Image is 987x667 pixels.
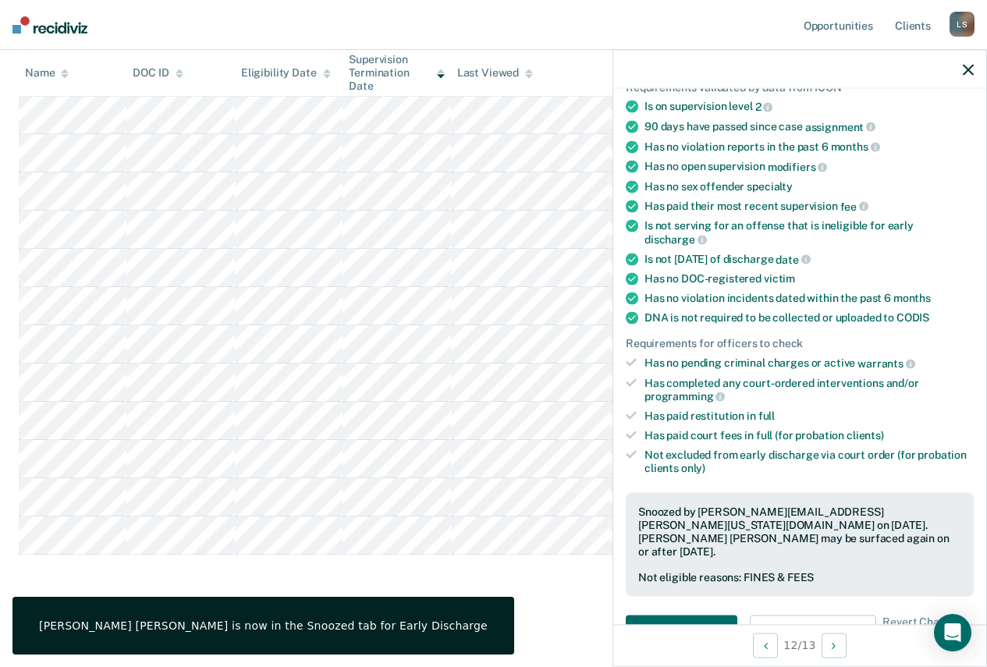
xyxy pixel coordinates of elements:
[755,101,773,113] span: 2
[934,614,971,651] div: Open Intercom Messenger
[644,428,974,442] div: Has paid court fees in full (for probation
[750,616,876,647] button: Update Eligibility
[644,160,974,174] div: Has no open supervision
[822,633,847,658] button: Next Opportunity
[747,179,793,192] span: specialty
[241,66,331,80] div: Eligibility Date
[349,53,444,92] div: Supervision Termination Date
[768,160,828,172] span: modifiers
[644,448,974,474] div: Not excluded from early discharge via court order (for probation clients
[882,616,964,647] span: Revert Changes
[764,272,795,285] span: victim
[12,16,87,34] img: Recidiviz
[638,506,961,558] div: Snoozed by [PERSON_NAME][EMAIL_ADDRESS][PERSON_NAME][US_STATE][DOMAIN_NAME] on [DATE]. [PERSON_NA...
[626,337,974,350] div: Requirements for officers to check
[753,633,778,658] button: Previous Opportunity
[626,616,744,647] a: Navigate to form link
[831,140,880,153] span: months
[896,311,929,324] span: CODIS
[644,272,974,286] div: Has no DOC-registered
[644,311,974,325] div: DNA is not required to be collected or uploaded to
[847,428,884,441] span: clients)
[626,616,737,647] button: Navigate to form
[644,199,974,213] div: Has paid their most recent supervision
[950,12,975,37] div: L S
[840,200,868,212] span: fee
[644,100,974,114] div: Is on supervision level
[758,410,775,422] span: full
[25,66,69,80] div: Name
[681,461,705,474] span: only)
[638,571,961,584] div: Not eligible reasons: FINES & FEES
[644,219,974,246] div: Is not serving for an offense that is ineligible for early
[644,390,725,403] span: programming
[776,253,810,265] span: date
[644,357,974,371] div: Has no pending criminal charges or active
[644,376,974,403] div: Has completed any court-ordered interventions and/or
[805,120,875,133] span: assignment
[613,624,986,665] div: 12 / 13
[644,252,974,266] div: Is not [DATE] of discharge
[644,232,707,245] span: discharge
[644,410,974,423] div: Has paid restitution in
[644,179,974,193] div: Has no sex offender
[133,66,183,80] div: DOC ID
[644,292,974,305] div: Has no violation incidents dated within the past 6
[644,140,974,154] div: Has no violation reports in the past 6
[644,119,974,133] div: 90 days have passed since case
[857,357,915,369] span: warrants
[39,619,488,633] div: [PERSON_NAME] [PERSON_NAME] is now in the Snoozed tab for Early Discharge
[457,66,533,80] div: Last Viewed
[893,292,931,304] span: months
